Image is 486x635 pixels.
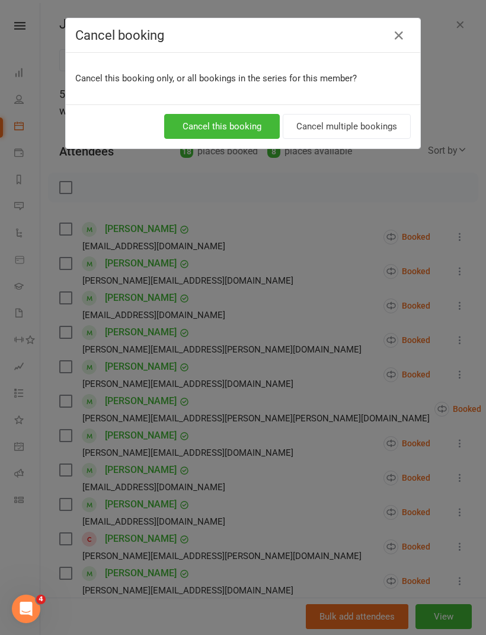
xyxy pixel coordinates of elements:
span: 4 [36,595,46,604]
h4: Cancel booking [75,28,411,43]
button: Cancel multiple bookings [283,114,411,139]
iframe: Intercom live chat [12,595,40,623]
button: Cancel this booking [164,114,280,139]
p: Cancel this booking only, or all bookings in the series for this member? [75,71,411,85]
button: Close [389,26,408,45]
